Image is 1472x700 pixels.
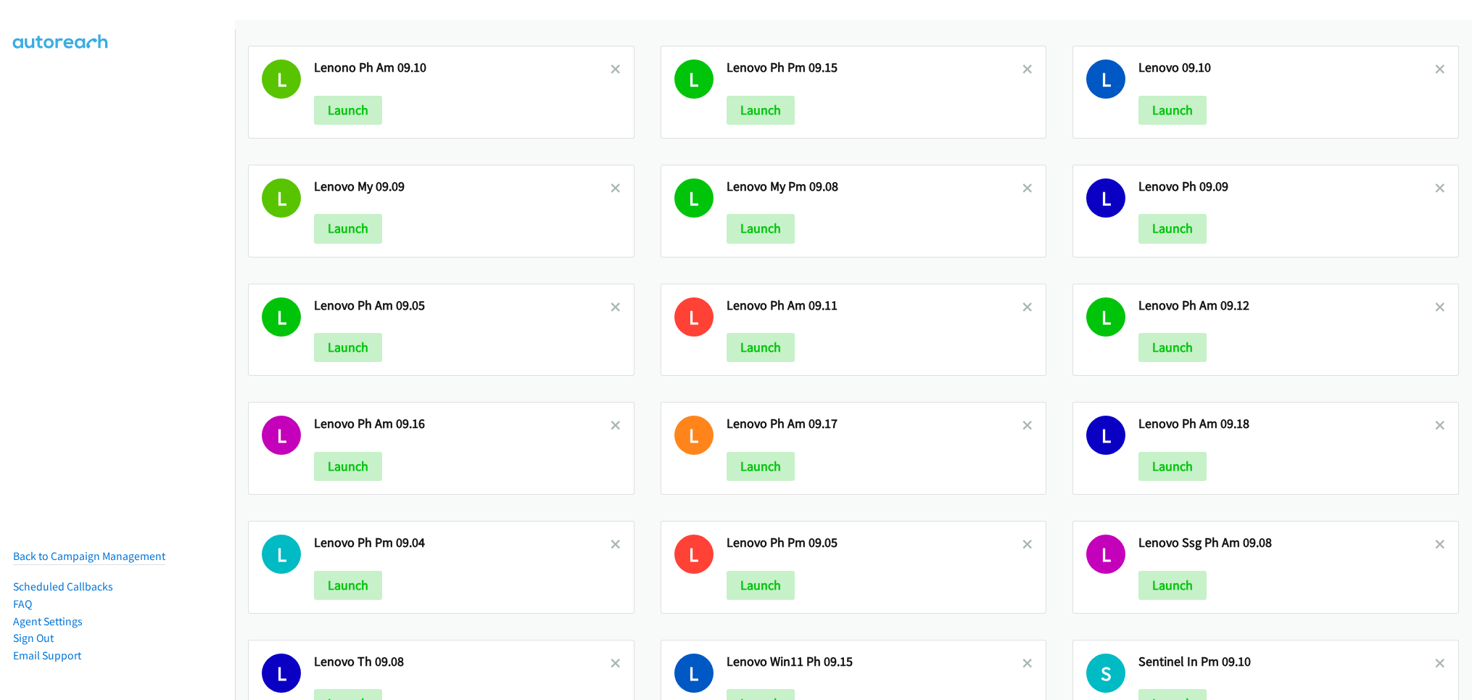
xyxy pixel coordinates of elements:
h1: L [674,416,714,455]
h2: Lenovo Win11 Ph 09.15 [727,654,1023,670]
h1: L [674,59,714,99]
h1: L [262,416,301,455]
h2: Lenovo Ph Pm 09.04 [314,535,611,551]
h2: Lenovo Ph Am 09.05 [314,297,611,314]
button: Launch [314,333,382,362]
button: Launch [1138,333,1207,362]
h2: Lenovo My 09.09 [314,178,611,195]
button: Launch [1138,452,1207,481]
h1: L [262,297,301,337]
h2: Lenovo Ph Pm 09.05 [727,535,1023,551]
button: Launch [1138,571,1207,600]
a: Sign Out [13,631,54,645]
h2: Lenovo Ph Pm 09.15 [727,59,1023,76]
h2: Lenovo Th 09.08 [314,654,611,670]
a: Email Support [13,648,81,662]
h2: Lenovo Ssg Ph Am 09.08 [1138,535,1435,551]
h1: L [1086,535,1125,574]
h2: Lenono Ph Am 09.10 [314,59,611,76]
h2: Lenovo Ph Am 09.12 [1138,297,1435,314]
h2: Lenovo Ph Am 09.16 [314,416,611,432]
h1: L [674,178,714,218]
h1: L [1086,297,1125,337]
button: Launch [1138,96,1207,125]
h1: L [1086,178,1125,218]
h1: L [262,654,301,693]
h2: Sentinel In Pm 09.10 [1138,654,1435,670]
h1: L [1086,59,1125,99]
h2: Lenovo Ph Am 09.11 [727,297,1023,314]
h1: L [674,297,714,337]
h2: Lenovo Ph Am 09.18 [1138,416,1435,432]
a: Agent Settings [13,614,83,628]
button: Launch [1138,214,1207,243]
h1: L [262,178,301,218]
h2: Lenovo My Pm 09.08 [727,178,1023,195]
h1: S [1086,654,1125,693]
button: Launch [314,452,382,481]
h1: L [262,535,301,574]
h1: L [674,654,714,693]
a: FAQ [13,597,32,611]
h1: L [674,535,714,574]
h2: Lenovo 09.10 [1138,59,1435,76]
h2: Lenovo Ph Am 09.17 [727,416,1023,432]
h1: L [262,59,301,99]
h2: Lenovo Ph 09.09 [1138,178,1435,195]
button: Launch [727,214,795,243]
button: Launch [727,333,795,362]
button: Launch [314,214,382,243]
a: Scheduled Callbacks [13,580,113,593]
a: Back to Campaign Management [13,549,165,563]
button: Launch [727,452,795,481]
button: Launch [727,571,795,600]
button: Launch [727,96,795,125]
button: Launch [314,571,382,600]
button: Launch [314,96,382,125]
h1: L [1086,416,1125,455]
